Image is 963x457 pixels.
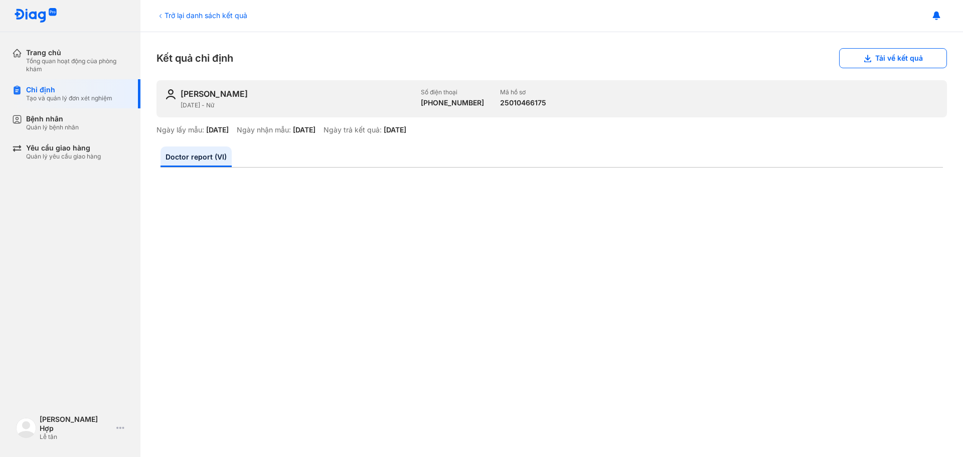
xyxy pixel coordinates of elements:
a: Doctor report (VI) [160,146,232,167]
div: [PHONE_NUMBER] [421,98,484,107]
div: Trở lại danh sách kết quả [156,10,247,21]
div: [DATE] - Nữ [181,101,413,109]
div: Kết quả chỉ định [156,48,947,68]
div: [DATE] [384,125,406,134]
div: Mã hồ sơ [500,88,546,96]
div: Ngày trả kết quả: [324,125,382,134]
div: Tổng quan hoạt động của phòng khám [26,57,128,73]
div: Lễ tân [40,433,112,441]
div: Ngày nhận mẫu: [237,125,291,134]
img: user-icon [165,88,177,100]
img: logo [14,8,57,24]
div: Số điện thoại [421,88,484,96]
div: [DATE] [206,125,229,134]
div: [PERSON_NAME] Hợp [40,415,112,433]
div: 25010466175 [500,98,546,107]
div: [PERSON_NAME] [181,88,248,99]
button: Tải về kết quả [839,48,947,68]
div: Chỉ định [26,85,112,94]
div: Ngày lấy mẫu: [156,125,204,134]
img: logo [16,418,36,438]
div: [DATE] [293,125,315,134]
div: Quản lý yêu cầu giao hàng [26,153,101,161]
div: Tạo và quản lý đơn xét nghiệm [26,94,112,102]
div: Trang chủ [26,48,128,57]
div: Bệnh nhân [26,114,79,123]
div: Yêu cầu giao hàng [26,143,101,153]
div: Quản lý bệnh nhân [26,123,79,131]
